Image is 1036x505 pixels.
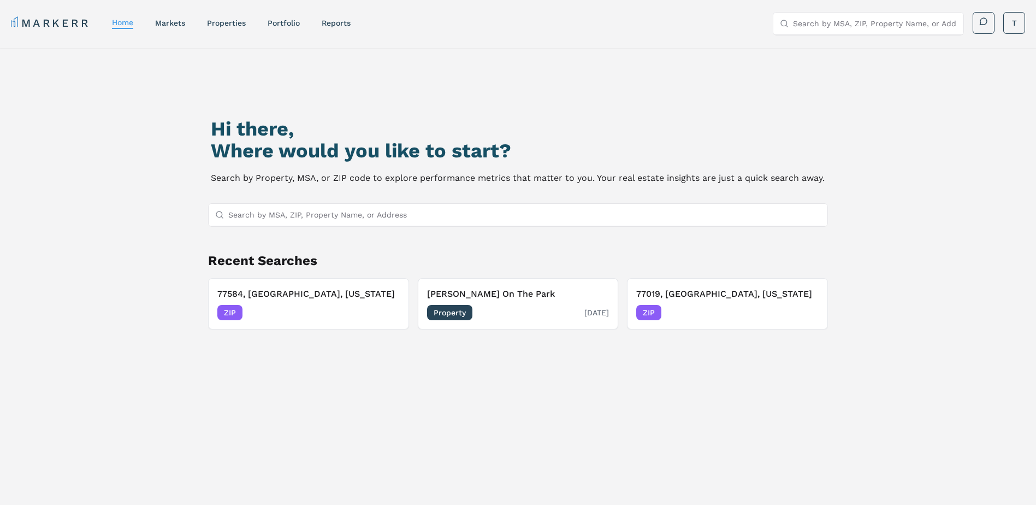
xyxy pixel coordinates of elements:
[322,19,351,27] a: reports
[211,140,825,162] h2: Where would you like to start?
[793,13,957,34] input: Search by MSA, ZIP, Property Name, or Address
[155,19,185,27] a: markets
[375,307,400,318] span: [DATE]
[11,15,90,31] a: MARKERR
[427,305,472,320] span: Property
[636,305,661,320] span: ZIP
[211,118,825,140] h1: Hi there,
[268,19,300,27] a: Portfolio
[217,305,242,320] span: ZIP
[584,307,609,318] span: [DATE]
[1012,17,1017,28] span: T
[217,287,400,301] h3: 77584, [GEOGRAPHIC_DATA], [US_STATE]
[208,252,828,269] h2: Recent Searches
[627,278,828,330] button: 77019, [GEOGRAPHIC_DATA], [US_STATE]ZIP[DATE]
[636,287,819,301] h3: 77019, [GEOGRAPHIC_DATA], [US_STATE]
[794,307,819,318] span: [DATE]
[112,18,133,27] a: home
[207,19,246,27] a: properties
[228,204,821,226] input: Search by MSA, ZIP, Property Name, or Address
[418,278,619,330] button: [PERSON_NAME] On The ParkProperty[DATE]
[208,278,409,330] button: 77584, [GEOGRAPHIC_DATA], [US_STATE]ZIP[DATE]
[211,171,825,186] p: Search by Property, MSA, or ZIP code to explore performance metrics that matter to you. Your real...
[1003,12,1025,34] button: T
[427,287,609,301] h3: [PERSON_NAME] On The Park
